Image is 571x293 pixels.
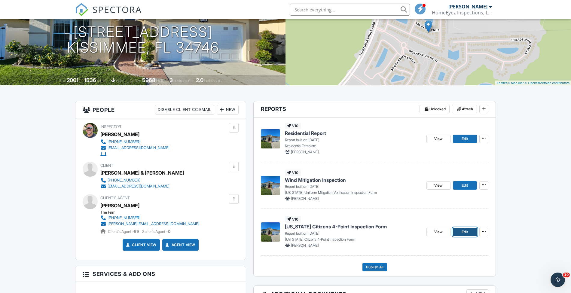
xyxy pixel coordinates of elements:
h3: People [75,101,246,118]
span: 10 [563,273,570,277]
div: [PERSON_NAME] [100,130,139,139]
div: 5968 [142,77,155,83]
span: Lot Size [129,78,141,83]
a: [EMAIL_ADDRESS][DOMAIN_NAME] [100,145,169,151]
span: Client's Agent - [108,229,140,234]
div: [PHONE_NUMBER] [108,178,140,183]
span: sq. ft. [97,78,105,83]
a: Leaflet [497,81,507,85]
div: [PERSON_NAME][EMAIL_ADDRESS][DOMAIN_NAME] [108,221,199,226]
div: [PHONE_NUMBER] [108,139,140,144]
a: SPECTORA [75,8,142,21]
strong: 59 [134,229,139,234]
strong: 0 [168,229,170,234]
a: [PHONE_NUMBER] [100,177,179,183]
a: Client View [125,242,157,248]
div: HomeEyez Inspections, LLC [432,10,492,16]
span: sq.ft. [156,78,164,83]
div: 2.0 [196,77,203,83]
span: Client's Agent [100,196,130,200]
div: Disable Client CC Email [155,105,214,114]
span: slab [116,78,123,83]
span: Client [100,163,113,168]
div: 1536 [84,77,96,83]
span: SPECTORA [93,3,142,16]
h3: Services & Add ons [75,266,246,282]
a: © OpenStreetMap contributors [525,81,569,85]
span: Built [59,78,66,83]
a: [PHONE_NUMBER] [100,139,169,145]
div: The Firm [100,210,204,215]
span: Seller's Agent - [142,229,170,234]
h1: [STREET_ADDRESS] Kissimmee, FL 34746 [67,24,219,56]
a: © MapTiler [508,81,524,85]
div: | [495,81,571,86]
a: [EMAIL_ADDRESS][DOMAIN_NAME] [100,183,179,189]
span: bedrooms [174,78,190,83]
a: [PHONE_NUMBER] [100,215,199,221]
div: [PERSON_NAME] [448,4,487,10]
iframe: Intercom live chat [551,273,565,287]
a: Agent View [164,242,195,248]
div: 3 [169,77,173,83]
div: New [217,105,239,114]
div: 2001 [67,77,78,83]
input: Search everything... [290,4,410,16]
a: [PERSON_NAME][EMAIL_ADDRESS][DOMAIN_NAME] [100,221,199,227]
a: [PERSON_NAME] [100,201,139,210]
div: [EMAIL_ADDRESS][DOMAIN_NAME] [108,145,169,150]
span: bathrooms [204,78,221,83]
div: [PHONE_NUMBER] [108,215,140,220]
div: [EMAIL_ADDRESS][DOMAIN_NAME] [108,184,169,189]
img: The Best Home Inspection Software - Spectora [75,3,88,16]
span: Inspector [100,124,121,129]
div: [PERSON_NAME] & [PERSON_NAME] [100,168,184,177]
